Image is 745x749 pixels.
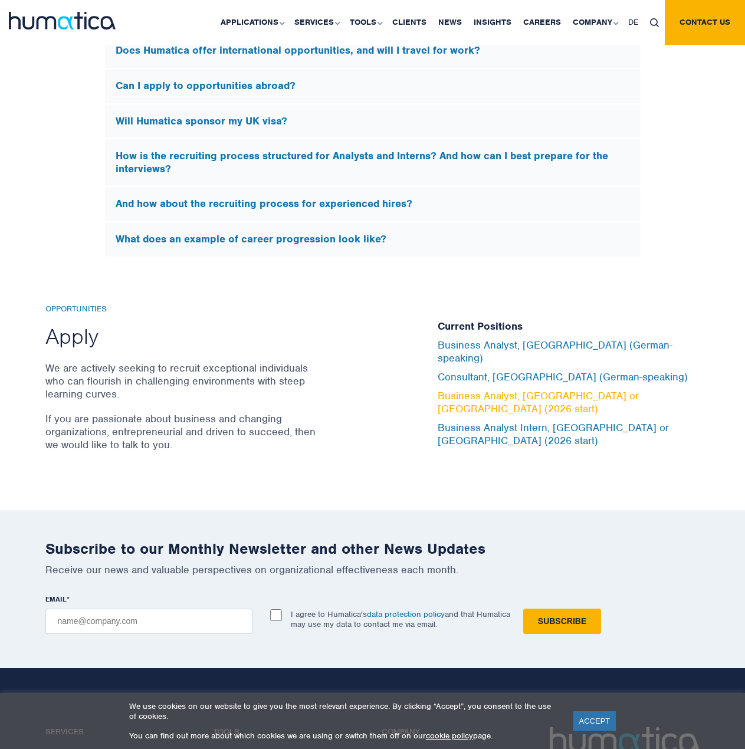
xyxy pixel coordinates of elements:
[650,18,659,27] img: search_icon
[291,609,510,629] p: I agree to Humatica's and that Humatica may use my data to contact me via email.
[116,44,630,57] h5: Does Humatica offer international opportunities, and will I travel for work?
[116,150,630,175] h5: How is the recruiting process structured for Analysts and Interns? And how can I best prepare for...
[426,731,473,741] a: cookie policy
[116,115,630,128] h5: Will Humatica sponsor my UK visa?
[573,711,616,731] a: ACCEPT
[45,323,320,350] h2: Apply
[270,609,282,621] input: I agree to Humatica'sdata protection policyand that Humatica may use my data to contact me via em...
[45,594,67,604] span: EMAIL
[45,609,252,634] input: name@company.com
[45,412,320,451] p: If you are passionate about business and changing organizations, entrepreneurial and driven to su...
[438,389,639,415] a: Business Analyst, [GEOGRAPHIC_DATA] or [GEOGRAPHIC_DATA] (2026 start)
[116,80,630,93] h5: Can I apply to opportunities abroad?
[628,17,638,27] span: DE
[45,362,320,400] p: We are actively seeking to recruit exceptional individuals who can flourish in challenging enviro...
[438,421,669,447] a: Business Analyst Intern, [GEOGRAPHIC_DATA] or [GEOGRAPHIC_DATA] (2026 start)
[438,339,672,364] a: Business Analyst, [GEOGRAPHIC_DATA] (German-speaking)
[45,540,700,558] h2: Subscribe to our Monthly Newsletter and other News Updates
[438,320,700,333] h5: Current Positions
[45,563,700,576] p: Receive our news and valuable perspectives on organizational effectiveness each month.
[367,609,445,619] a: data protection policy
[45,304,320,314] h6: Opportunities
[129,731,559,741] p: You can find out more about which cookies we are using or switch them off on our page.
[116,233,630,246] h5: What does an example of career progression look like?
[523,609,601,634] input: Subscribe
[116,198,630,211] h5: And how about the recruiting process for experienced hires?
[9,12,116,29] img: logo
[438,370,688,383] a: Consultant, [GEOGRAPHIC_DATA] (German-speaking)
[129,701,559,721] p: We use cookies on our website to give you the most relevant experience. By clicking “Accept”, you...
